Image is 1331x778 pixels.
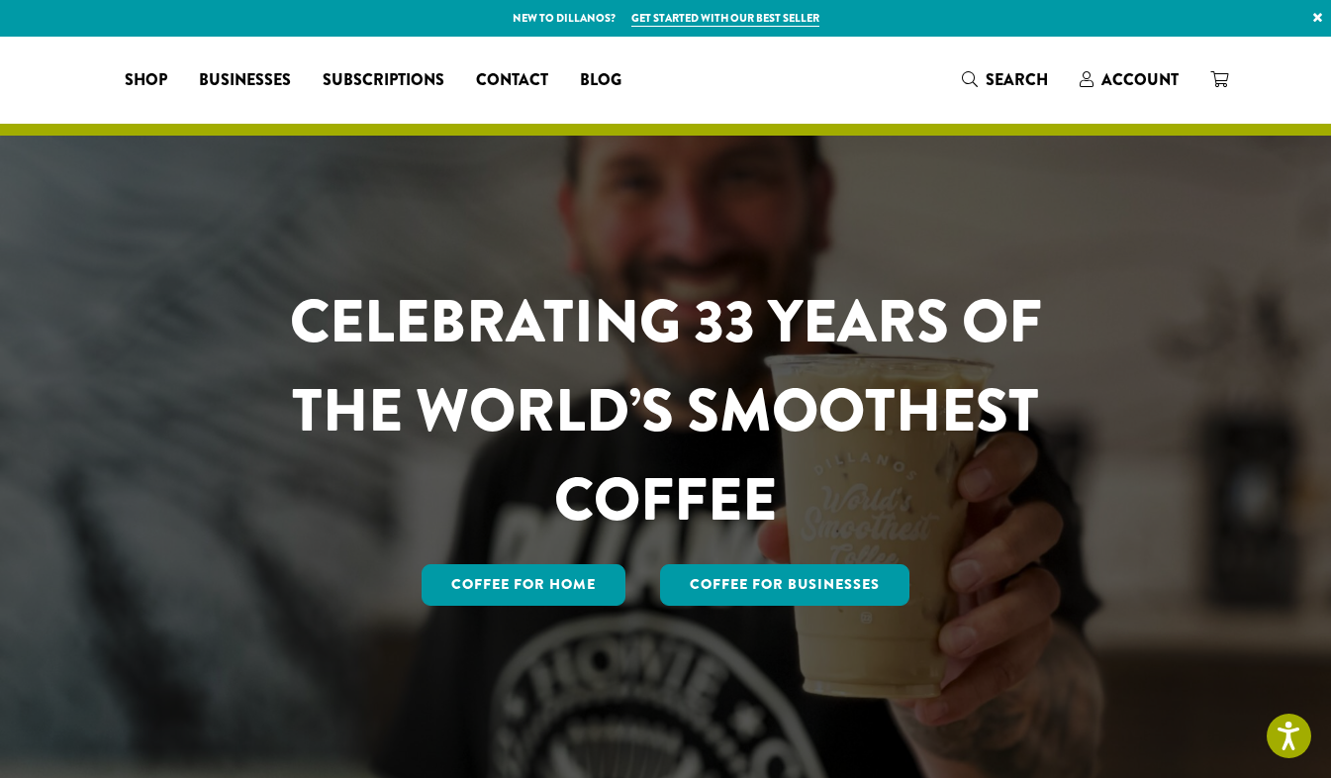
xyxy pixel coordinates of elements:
span: Businesses [199,68,291,93]
span: Shop [125,68,167,93]
a: Shop [109,64,183,96]
a: Search [946,63,1064,96]
h1: CELEBRATING 33 YEARS OF THE WORLD’S SMOOTHEST COFFEE [232,277,1100,544]
span: Subscriptions [323,68,444,93]
span: Contact [476,68,548,93]
span: Account [1101,68,1179,91]
span: Search [986,68,1048,91]
a: Coffee for Home [422,564,625,606]
span: Blog [580,68,621,93]
a: Coffee For Businesses [660,564,909,606]
a: Get started with our best seller [631,10,819,27]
